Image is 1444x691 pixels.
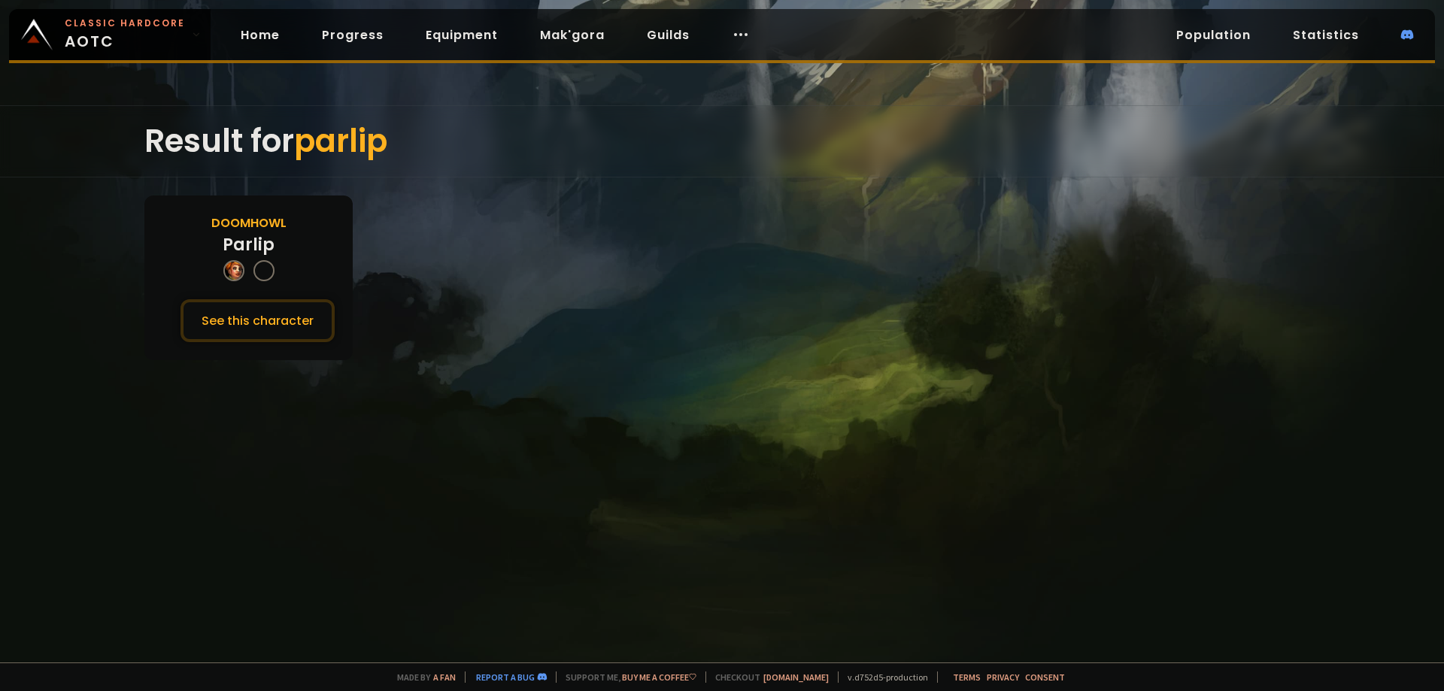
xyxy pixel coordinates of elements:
[211,214,287,232] div: Doomhowl
[635,20,702,50] a: Guilds
[556,671,696,683] span: Support me,
[987,671,1019,683] a: Privacy
[310,20,396,50] a: Progress
[65,17,185,53] span: AOTC
[9,9,211,60] a: Classic HardcoreAOTC
[414,20,510,50] a: Equipment
[223,232,275,257] div: Parlip
[1025,671,1065,683] a: Consent
[229,20,292,50] a: Home
[838,671,928,683] span: v. d752d5 - production
[622,671,696,683] a: Buy me a coffee
[528,20,617,50] a: Mak'gora
[180,299,335,342] button: See this character
[1281,20,1371,50] a: Statistics
[433,671,456,683] a: a fan
[763,671,829,683] a: [DOMAIN_NAME]
[144,106,1300,177] div: Result for
[65,17,185,30] small: Classic Hardcore
[388,671,456,683] span: Made by
[1164,20,1263,50] a: Population
[953,671,981,683] a: Terms
[476,671,535,683] a: Report a bug
[294,119,387,163] span: parlip
[705,671,829,683] span: Checkout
